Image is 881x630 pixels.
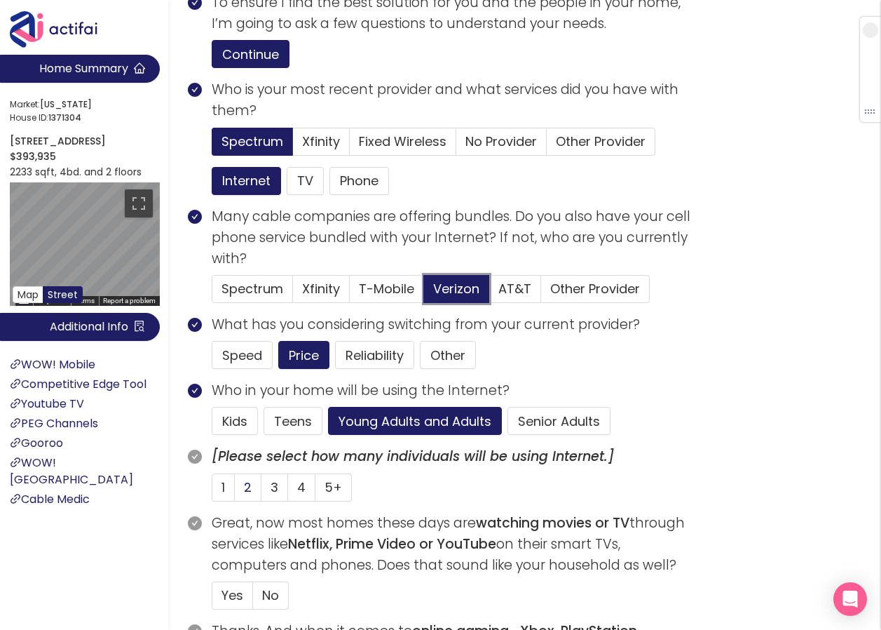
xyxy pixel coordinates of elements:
a: Cable Medic [10,491,90,507]
span: Yes [221,587,243,604]
span: Map [18,288,39,302]
button: Young Adults and Adults [328,407,502,435]
span: Other Provider [550,280,640,297]
a: Youtube TV [10,396,84,412]
span: link [10,493,21,504]
div: Map [10,182,160,306]
span: check-circle [188,516,202,530]
p: Great, now most homes these days are through services like on their smart TVs, computers and phon... [212,513,697,577]
a: Report a problem [103,297,156,304]
span: link [10,358,21,370]
span: 1 [221,478,225,496]
span: Other Provider [556,133,646,150]
span: Street [48,288,78,302]
button: Teens [264,407,322,435]
p: What has you considering switching from your current provider? [212,314,697,335]
button: Other [420,341,476,369]
span: check-circle [188,450,202,464]
strong: 1371304 [48,112,81,123]
span: link [10,437,21,448]
span: 4 [297,478,306,496]
span: AT&T [498,280,531,297]
a: PEG Channels [10,415,98,431]
button: Reliability [335,341,414,369]
strong: [STREET_ADDRESS] [10,134,106,148]
button: Continue [212,40,289,68]
button: Kids [212,407,258,435]
strong: $393,935 [10,149,56,163]
span: check-circle [188,210,202,224]
strong: [US_STATE] [40,98,92,110]
button: Toggle fullscreen view [125,189,153,217]
div: Street View [10,182,160,306]
p: 2233 sqft, 4bd. and 2 floors [10,164,160,180]
span: T-Mobile [359,280,414,297]
span: Xfinity [302,280,340,297]
span: check-circle [188,83,202,97]
span: check-circle [188,384,202,398]
span: 3 [271,478,278,496]
p: Who is your most recent provider and what services did you have with them? [212,79,697,121]
span: link [10,457,21,468]
b: watching movies or TV [476,514,629,532]
b: [Please select how many individuals will be using Internet.] [212,447,614,466]
span: link [10,417,21,429]
span: Fixed Wireless [359,133,446,150]
img: Actifai Logo [10,11,111,48]
span: link [10,378,21,389]
span: check-circle [188,318,202,332]
span: Spectrum [221,280,283,297]
span: No Provider [465,133,537,150]
span: link [10,398,21,409]
a: Competitive Edge Tool [10,376,146,392]
a: WOW! [GEOGRAPHIC_DATA] [10,455,133,488]
button: Phone [329,167,389,195]
button: TV [287,167,324,195]
span: Market: [10,98,156,112]
b: Netflix, Prime Video or YouTube [288,535,496,554]
span: Verizon [433,280,479,297]
button: Internet [212,167,281,195]
span: Xfinity [302,133,340,150]
div: Open Intercom Messenger [833,582,867,616]
button: Speed [212,341,273,369]
a: Terms (opens in new tab) [75,297,95,304]
span: House ID: [10,112,156,125]
span: Spectrum [221,133,283,150]
button: Price [278,341,329,369]
p: Many cable companies are offering bundles. Do you also have your cell phone service bundled with ... [212,206,697,270]
span: 2 [244,478,252,496]
span: 5+ [325,478,342,496]
p: Who in your home will be using the Internet? [212,380,697,401]
a: Gooroo [10,435,63,451]
button: Senior Adults [507,407,610,435]
a: WOW! Mobile [10,356,95,373]
span: No [262,587,279,604]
